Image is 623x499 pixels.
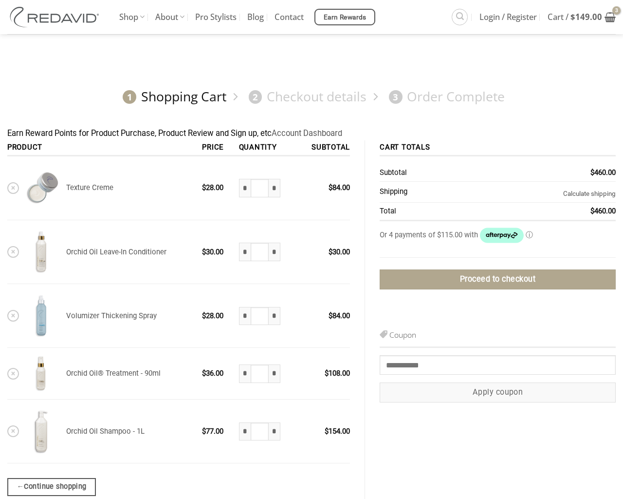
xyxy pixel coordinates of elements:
th: Price [199,140,235,157]
span: $ [202,183,206,192]
a: Remove Orchid Oil Leave-In Conditioner from cart [7,246,19,258]
bdi: 28.00 [202,183,223,192]
a: Account Dashboard [272,129,342,138]
span: $ [329,248,332,256]
span: $ [329,183,332,192]
span: $ [325,369,329,378]
input: Product quantity [251,307,269,326]
a: Earn Rewards [314,9,375,25]
bdi: 108.00 [325,369,350,378]
bdi: 154.00 [325,427,350,436]
span: 2 [249,90,262,104]
input: Increase quantity of Volumizer Thickening Spray [269,307,280,326]
a: Orchid Oil® Treatment - 90ml [66,369,161,378]
img: REDAVID Volumizer Thickening Spray - 1 1 [22,291,59,340]
img: Orchid Oil® Treatment - 90ml [22,355,59,392]
span: Or 4 payments of $115.00 with [380,230,479,239]
input: Product quantity [251,179,269,197]
a: Remove Orchid Oil Shampoo - 1L from cart [7,425,19,437]
input: Product quantity [251,365,269,383]
span: Login / Register [479,5,537,29]
input: Increase quantity of Orchid Oil Leave-In Conditioner [269,243,280,261]
span: $ [202,369,206,378]
th: Quantity [235,140,297,157]
a: Orchid Oil Shampoo - 1L [66,427,145,436]
a: 1Shopping Cart [118,88,226,105]
span: $ [202,248,206,256]
span: $ [325,427,329,436]
img: REDAVID Orchid Oil Shampoo Liter [22,407,59,456]
img: REDAVID Salon Products | United States [7,7,105,27]
input: Increase quantity of Texture Creme [269,179,280,197]
bdi: 460.00 [590,168,616,177]
input: Increase quantity of Orchid Oil Shampoo - 1L [269,422,280,441]
bdi: 149.00 [570,11,602,22]
th: Subtotal [380,165,464,182]
span: $ [570,11,575,22]
a: Remove Orchid Oil® Treatment - 90ml from cart [7,368,19,380]
img: REDAVID Texture Creme [22,164,59,212]
span: $ [590,207,594,215]
a: Volumizer Thickening Spray [66,311,157,320]
a: 2Checkout details [244,88,366,105]
input: Product quantity [251,422,269,441]
a: Search [452,9,468,25]
input: Reduce quantity of Orchid Oil® Treatment - 90ml [239,365,251,383]
input: Reduce quantity of Texture Creme [239,179,251,197]
input: Product quantity [251,243,269,261]
input: Reduce quantity of Orchid Oil Shampoo - 1L [239,422,251,441]
bdi: 84.00 [329,183,350,192]
th: Shipping [380,182,464,203]
div: Earn Reward Points for Product Purchase, Product Review and Sign up, etc [7,127,616,140]
bdi: 30.00 [329,248,350,256]
bdi: 84.00 [329,311,350,320]
a: Calculate shipping [563,190,616,197]
span: $ [590,168,594,177]
a: Proceed to checkout [380,269,616,289]
iframe: PayPal-paypal [390,297,616,317]
span: Earn Rewards [324,12,366,23]
bdi: 77.00 [202,427,223,436]
a: Information - Opens a dialog [526,230,533,239]
span: $ [202,311,206,320]
img: REDAVID Orchid Oil Leave-In Conditioner [22,228,59,276]
span: 1 [123,90,136,104]
h3: Coupon [380,329,616,347]
th: Product [7,140,199,157]
span: $ [329,311,332,320]
bdi: 36.00 [202,369,223,378]
a: Remove Volumizer Thickening Spray from cart [7,310,19,322]
th: Cart totals [380,140,616,157]
a: Orchid Oil Leave-In Conditioner [66,248,166,256]
input: Increase quantity of Orchid Oil® Treatment - 90ml [269,365,280,383]
a: Texture Creme [66,183,113,192]
th: Total [380,203,464,221]
input: Reduce quantity of Volumizer Thickening Spray [239,307,251,326]
nav: Checkout steps [7,81,616,113]
bdi: 460.00 [590,207,616,215]
a: Continue shopping [7,478,96,496]
th: Subtotal [297,140,350,157]
span: $ [202,427,206,436]
span: Cart / [548,5,602,29]
bdi: 30.00 [202,248,223,256]
bdi: 28.00 [202,311,223,320]
a: Remove Texture Creme from cart [7,182,19,194]
input: Reduce quantity of Orchid Oil Leave-In Conditioner [239,243,251,261]
span: ← [17,481,24,492]
button: Apply coupon [380,383,616,403]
